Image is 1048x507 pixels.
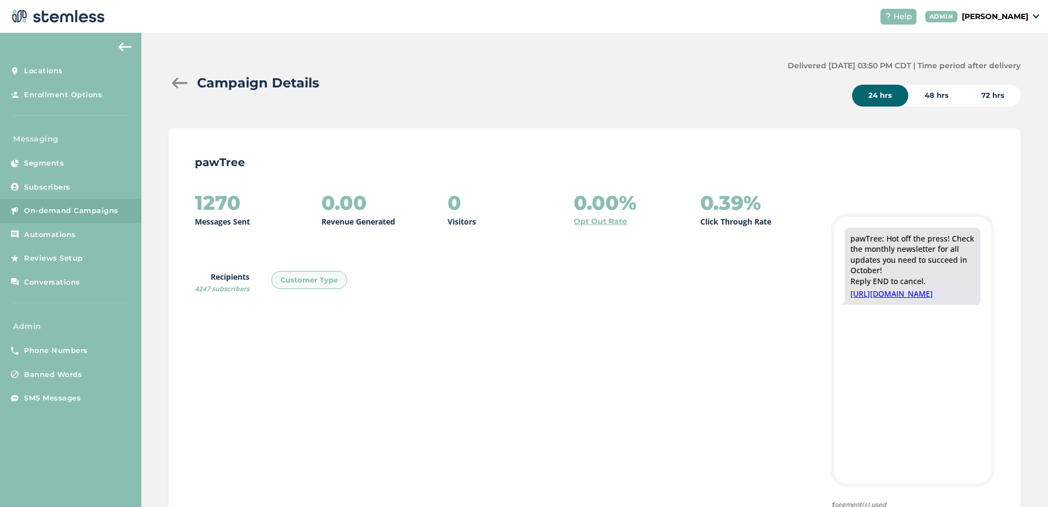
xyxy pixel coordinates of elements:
label: Delivered [DATE] 03:50 PM CDT | Time period after delivery [788,60,1021,72]
span: Phone Numbers [24,345,88,356]
span: Subscribers [24,182,70,193]
div: 72 hrs [965,85,1021,107]
p: Revenue Generated [321,216,395,227]
span: Segments [24,158,64,169]
span: Reviews Setup [24,253,83,264]
img: icon-arrow-back-accent-c549486e.svg [118,43,132,51]
span: Banned Words [24,369,82,380]
img: icon-help-white-03924b79.svg [885,13,891,20]
span: On-demand Campaigns [24,205,118,216]
a: [URL][DOMAIN_NAME] [850,288,975,299]
h2: 1270 [195,192,241,214]
p: pawTree [195,155,995,170]
div: 24 hrs [852,85,908,107]
p: [PERSON_NAME] [962,11,1028,22]
p: Messages Sent [195,216,250,227]
a: Opt Out Rate [574,216,627,227]
div: 48 hrs [908,85,965,107]
span: SMS Messages [24,393,81,404]
span: Help [894,11,912,22]
h2: 0 [448,192,461,214]
div: Customer Type [271,271,347,290]
iframe: Chat Widget [993,455,1048,507]
span: Conversations [24,277,80,288]
p: Visitors [448,216,476,227]
span: Enrollment Options [24,90,102,101]
h2: 0.00% [574,192,636,214]
span: 4247 subscribers [195,284,249,293]
h2: Campaign Details [197,73,319,93]
label: Recipients [195,271,249,294]
h2: 0.00 [321,192,367,214]
img: logo-dark-0685b13c.svg [9,5,105,27]
span: Locations [24,66,63,76]
div: pawTree: Hot off the press! Check the monthly newsletter for all updates you need to succeed in O... [850,233,975,287]
span: Automations [24,229,76,240]
div: ADMIN [925,11,958,22]
p: Click Through Rate [700,216,771,227]
img: icon_down-arrow-small-66adaf34.svg [1033,14,1039,19]
h2: 0.39% [700,192,761,214]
